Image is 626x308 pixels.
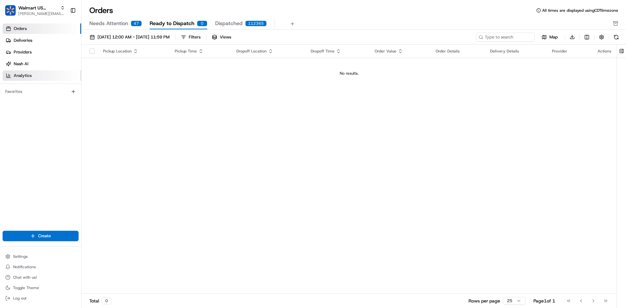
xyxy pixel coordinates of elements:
div: Filters [189,34,201,40]
div: We're available if you need us! [22,69,82,74]
a: Nash AI [3,59,81,69]
button: Filters [178,33,203,42]
div: Provider [552,49,587,54]
span: Knowledge Base [13,95,50,101]
div: Delivery Details [490,49,542,54]
span: Toggle Theme [13,285,39,290]
div: No results. [84,71,614,76]
button: Toggle Theme [3,283,79,292]
div: Order Value [375,49,425,54]
span: Settings [13,254,28,259]
span: Map [549,34,558,40]
span: Deliveries [14,37,32,43]
p: Rows per page [469,298,500,304]
img: 1736555255976-a54dd68f-1ca7-489b-9aae-adbdc363a1c4 [7,62,18,74]
span: Create [38,233,51,239]
span: Orders [14,26,27,32]
a: Analytics [3,70,81,81]
a: Providers [3,47,81,57]
div: 💻 [55,95,60,100]
a: Orders [3,23,81,34]
input: Type to search [476,33,535,42]
button: Chat with us! [3,273,79,282]
div: Actions [598,49,611,54]
button: Views [209,33,234,42]
span: Dispatched [215,20,243,27]
button: Create [3,231,79,241]
div: Dropoff Location [236,49,300,54]
button: Refresh [612,33,621,42]
div: 📗 [7,95,12,100]
a: Powered byPylon [46,110,79,115]
div: 112365 [245,21,267,26]
div: Pickup Location [103,49,164,54]
button: Walmart US StoresWalmart US Stores[PERSON_NAME][EMAIL_ADDRESS][DOMAIN_NAME] [3,3,67,18]
div: Pickup Time [175,49,226,54]
p: Welcome 👋 [7,26,119,37]
span: Pylon [65,110,79,115]
img: Nash [7,7,20,20]
a: 💻API Documentation [52,92,107,104]
a: 📗Knowledge Base [4,92,52,104]
div: 0 [102,297,112,304]
span: Nash AI [14,61,28,67]
button: Notifications [3,262,79,271]
button: Settings [3,252,79,261]
span: Log out [13,296,26,301]
span: All times are displayed using CDT timezone [542,8,618,13]
img: Walmart US Stores [5,5,16,16]
h1: Orders [89,5,113,16]
span: API Documentation [62,95,105,101]
span: Needs Attention [89,20,128,27]
div: 47 [131,21,142,26]
span: Chat with us! [13,275,37,280]
span: Notifications [13,264,36,270]
button: Map [537,33,562,41]
div: Total [89,297,112,304]
div: 0 [197,21,207,26]
button: Start new chat [111,64,119,72]
a: Deliveries [3,35,81,46]
div: Order Details [436,49,480,54]
span: Ready to Dispatch [150,20,194,27]
span: Views [220,34,231,40]
input: Clear [17,42,108,49]
div: Dropoff Time [311,49,364,54]
button: Log out [3,294,79,303]
button: [PERSON_NAME][EMAIL_ADDRESS][DOMAIN_NAME] [18,11,65,16]
div: Favorites [3,86,79,97]
div: Page 1 of 1 [533,298,555,304]
button: [DATE] 12:00 AM - [DATE] 11:59 PM [87,33,172,42]
div: Start new chat [22,62,107,69]
span: Analytics [14,73,32,79]
span: Providers [14,49,32,55]
span: [DATE] 12:00 AM - [DATE] 11:59 PM [97,34,170,40]
button: Walmart US Stores [18,5,58,11]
